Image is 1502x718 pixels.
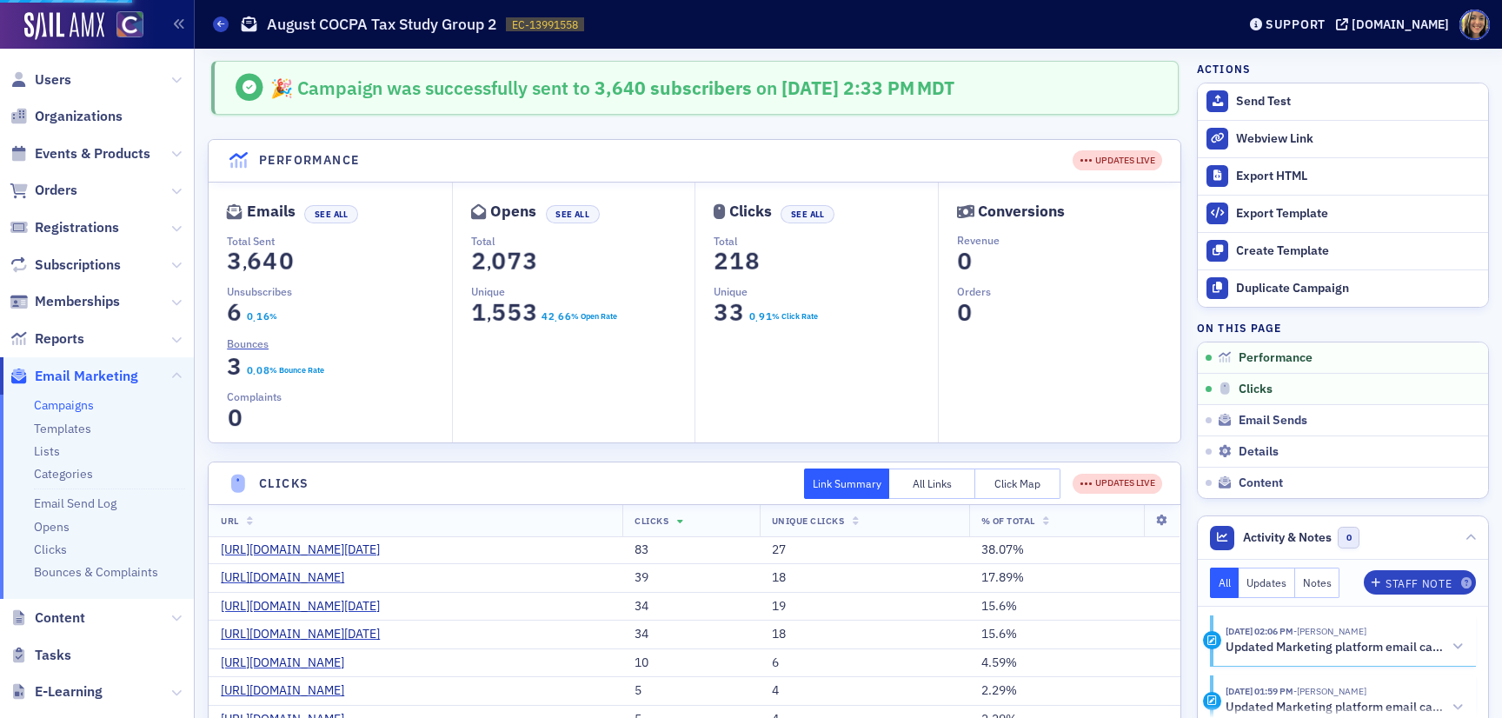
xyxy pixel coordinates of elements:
[772,683,957,699] div: 4
[981,655,1169,671] div: 4.59%
[10,367,138,386] a: Email Marketing
[1239,382,1273,397] span: Clicks
[764,309,773,324] span: 1
[34,397,94,413] a: Campaigns
[1338,527,1359,548] span: 0
[781,76,843,100] span: [DATE]
[748,309,756,324] span: 0
[1080,154,1155,168] div: UPDATES LIVE
[471,302,538,322] section: 1,553
[512,17,578,32] span: EC-13991558
[221,627,393,642] a: [URL][DOMAIN_NAME][DATE]
[487,251,491,275] span: ,
[635,627,747,642] div: 34
[1080,476,1155,490] div: UPDATES LIVE
[981,599,1169,615] div: 15.6%
[957,283,1181,299] p: Orders
[1226,700,1446,715] h5: Updated Marketing platform email campaign: August COCPA Tax Study Group 2
[1198,269,1488,307] button: Duplicate Campaign
[35,218,119,237] span: Registrations
[35,70,71,90] span: Users
[35,292,120,311] span: Memberships
[957,302,973,322] section: 0
[1210,568,1239,598] button: All
[714,233,938,249] p: Total
[1198,120,1488,157] a: Webview Link
[245,362,254,378] span: 0
[34,421,91,436] a: Templates
[1459,10,1490,40] span: Profile
[1236,281,1479,296] div: Duplicate Campaign
[227,302,243,322] section: 6
[262,309,270,324] span: 6
[978,207,1065,216] div: Conversions
[541,310,571,322] section: 42.66
[889,469,975,499] button: All Links
[981,515,1035,527] span: % Of Total
[502,297,526,328] span: 5
[981,627,1169,642] div: 15.6%
[34,519,70,535] a: Opens
[34,495,116,511] a: Email Send Log
[104,11,143,41] a: View Homepage
[35,256,121,275] span: Subscriptions
[275,246,298,276] span: 0
[1226,640,1446,655] h5: Updated Marketing platform email campaign: August COCPA Tax Study Group 2
[10,107,123,126] a: Organizations
[227,251,294,271] section: 3,640
[467,246,490,276] span: 2
[1239,475,1283,491] span: Content
[221,570,357,586] a: [URL][DOMAIN_NAME]
[471,283,695,299] p: Unique
[755,313,758,325] span: .
[10,329,84,349] a: Reports
[635,515,668,527] span: Clicks
[714,302,745,322] section: 33
[726,246,749,276] span: 1
[246,310,269,322] section: 0.16
[714,251,761,271] section: 218
[259,475,309,493] h4: Clicks
[1239,350,1313,366] span: Performance
[35,646,71,665] span: Tasks
[556,309,565,324] span: 6
[981,683,1169,699] div: 2.29%
[635,599,747,615] div: 34
[1236,243,1479,259] div: Create Template
[255,309,263,324] span: 1
[563,309,572,324] span: 6
[914,76,955,100] span: MDT
[270,76,781,100] span: 🎉 Campaign was successfully sent to on
[571,310,617,322] div: % Open Rate
[10,256,121,275] a: Subscriptions
[34,542,67,557] a: Clicks
[757,309,766,324] span: 9
[35,144,150,163] span: Events & Products
[1203,692,1221,710] div: Activity
[10,181,77,200] a: Orders
[304,205,358,223] button: See All
[635,542,747,558] div: 83
[635,655,747,671] div: 10
[1203,631,1221,649] div: Activity
[10,608,85,628] a: Content
[748,310,772,322] section: 0.91
[1239,568,1295,598] button: Updates
[741,246,765,276] span: 8
[227,408,243,428] section: 0
[710,246,734,276] span: 2
[10,682,103,701] a: E-Learning
[729,207,772,216] div: Clicks
[726,297,749,328] span: 3
[35,181,77,200] span: Orders
[547,309,555,324] span: 2
[957,251,973,271] section: 0
[502,246,526,276] span: 7
[1198,83,1488,120] button: Send Test
[1336,18,1455,30] button: [DOMAIN_NAME]
[227,336,269,351] span: Bounces
[540,309,548,324] span: 4
[227,389,452,404] p: Complaints
[223,297,247,328] span: 6
[223,246,247,276] span: 3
